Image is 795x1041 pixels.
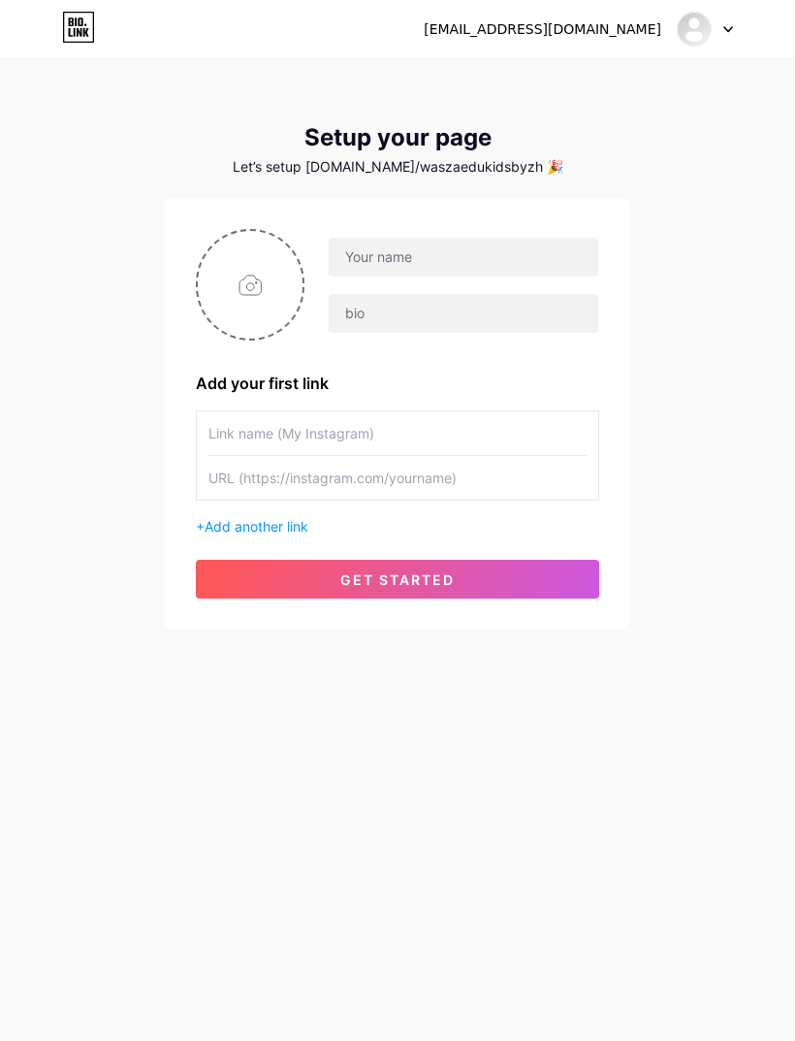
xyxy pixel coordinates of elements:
[196,516,599,537] div: +
[424,19,661,40] div: [EMAIL_ADDRESS][DOMAIN_NAME]
[208,411,587,455] input: Link name (My Instagram)
[205,518,308,535] span: Add another link
[208,456,587,500] input: URL (https://instagram.com/yourname)
[165,124,630,151] div: Setup your page
[329,294,598,333] input: bio
[340,571,455,588] span: get started
[165,159,630,175] div: Let’s setup [DOMAIN_NAME]/waszaedukidsbyzh 🎉
[329,238,598,277] input: Your name
[676,11,713,48] img: waszaedukidsbyzh
[196,372,599,395] div: Add your first link
[196,560,599,599] button: get started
